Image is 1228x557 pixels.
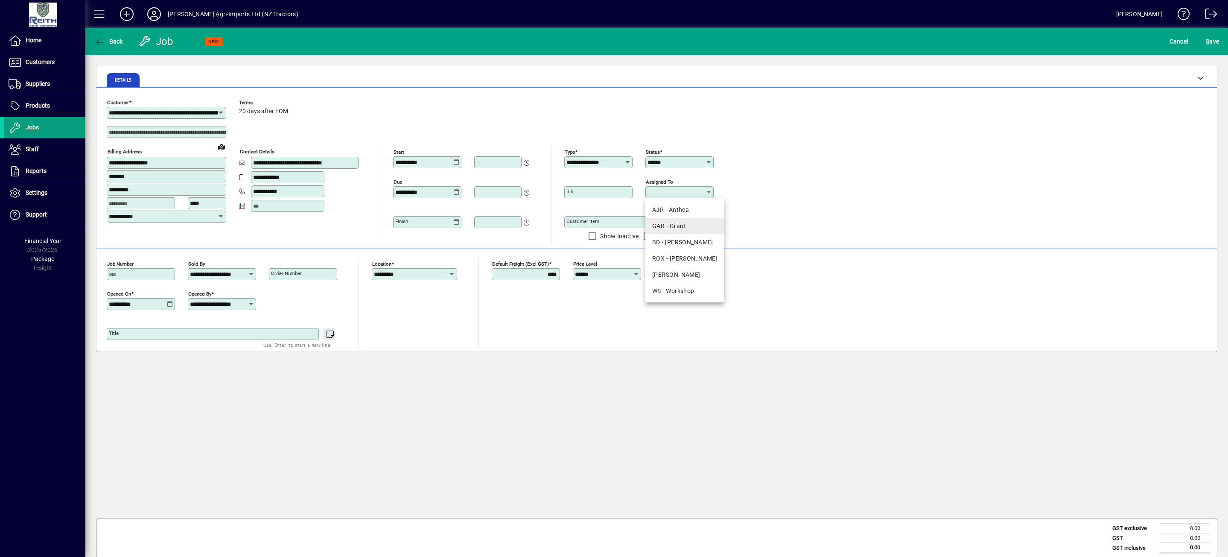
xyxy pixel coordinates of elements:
span: Package [31,255,54,262]
div: BD - [PERSON_NAME] [652,238,718,247]
mat-label: Due [394,179,402,185]
mat-label: Start [394,149,404,155]
mat-label: Sold by [188,261,205,267]
mat-hint: Use 'Enter' to start a new line [263,340,330,350]
app-page-header-button: Back [85,34,132,49]
span: S [1206,38,1209,45]
mat-label: Opened On [107,291,131,297]
td: 0.00 [1159,533,1210,543]
span: Reports [26,167,47,174]
mat-option: GAR - Grant [645,218,724,234]
span: Support [26,211,47,218]
mat-label: Job number [107,261,134,267]
span: Settings [26,189,47,196]
mat-label: Default Freight (excl GST) [492,261,549,267]
button: Profile [140,6,168,22]
span: Customers [26,59,55,65]
span: ave [1206,35,1219,48]
td: 0.00 [1159,543,1210,553]
a: Support [4,204,85,226]
span: Cancel [1170,35,1188,48]
a: Home [4,30,85,51]
span: Suppliers [26,80,50,87]
mat-option: AJR - Anthea [645,202,724,218]
button: Back [92,34,125,49]
td: GST inclusive [1108,543,1159,553]
a: Staff [4,139,85,160]
span: Financial Year [24,237,61,244]
mat-label: Price Level [573,261,597,267]
a: View on map [215,140,228,153]
span: Back [94,38,123,45]
mat-label: Type [565,149,575,155]
mat-label: Customer [107,100,129,106]
a: Settings [4,182,85,204]
a: Knowledge Base [1171,2,1190,29]
div: Job [139,35,175,48]
mat-label: Status [646,149,660,155]
span: Staff [26,146,39,152]
span: Details [115,78,131,82]
a: Logout [1199,2,1217,29]
mat-option: ROX - Rochelle [645,250,724,267]
a: Reports [4,161,85,182]
mat-label: Opened by [188,291,211,297]
mat-option: BD - Rebecca Dymond [645,234,724,250]
div: [PERSON_NAME] Agri-Imports Ltd (NZ Tractors) [168,7,298,21]
td: GST exclusive [1108,524,1159,534]
div: [PERSON_NAME] [652,270,718,279]
div: [PERSON_NAME] [1116,7,1163,21]
span: Terms [239,100,290,106]
button: Add [113,6,140,22]
div: AJR - Anthea [652,205,718,214]
span: Home [26,37,41,44]
mat-label: Bin [566,188,573,194]
span: Products [26,102,50,109]
label: Show Inactive [598,232,639,240]
mat-option: WS - Workshop [645,283,724,299]
div: WS - Workshop [652,287,718,296]
div: GAR - Grant [652,222,718,231]
td: GST [1108,533,1159,543]
span: Jobs [26,124,39,131]
mat-label: Title [109,330,119,336]
mat-option: WR - William Reith [645,267,724,283]
button: Cancel [1167,34,1190,49]
a: Customers [4,52,85,73]
span: 20 days after EOM [239,108,288,115]
mat-label: Assigned to [646,179,673,185]
a: Suppliers [4,73,85,95]
mat-label: Location [372,261,391,267]
mat-label: Customer Item [566,218,599,224]
mat-label: Finish [395,218,408,224]
mat-label: Order number [271,270,302,276]
span: NEW [208,39,219,44]
div: ROX - [PERSON_NAME] [652,254,718,263]
td: 0.00 [1159,524,1210,534]
button: Save [1204,34,1221,49]
a: Products [4,95,85,117]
